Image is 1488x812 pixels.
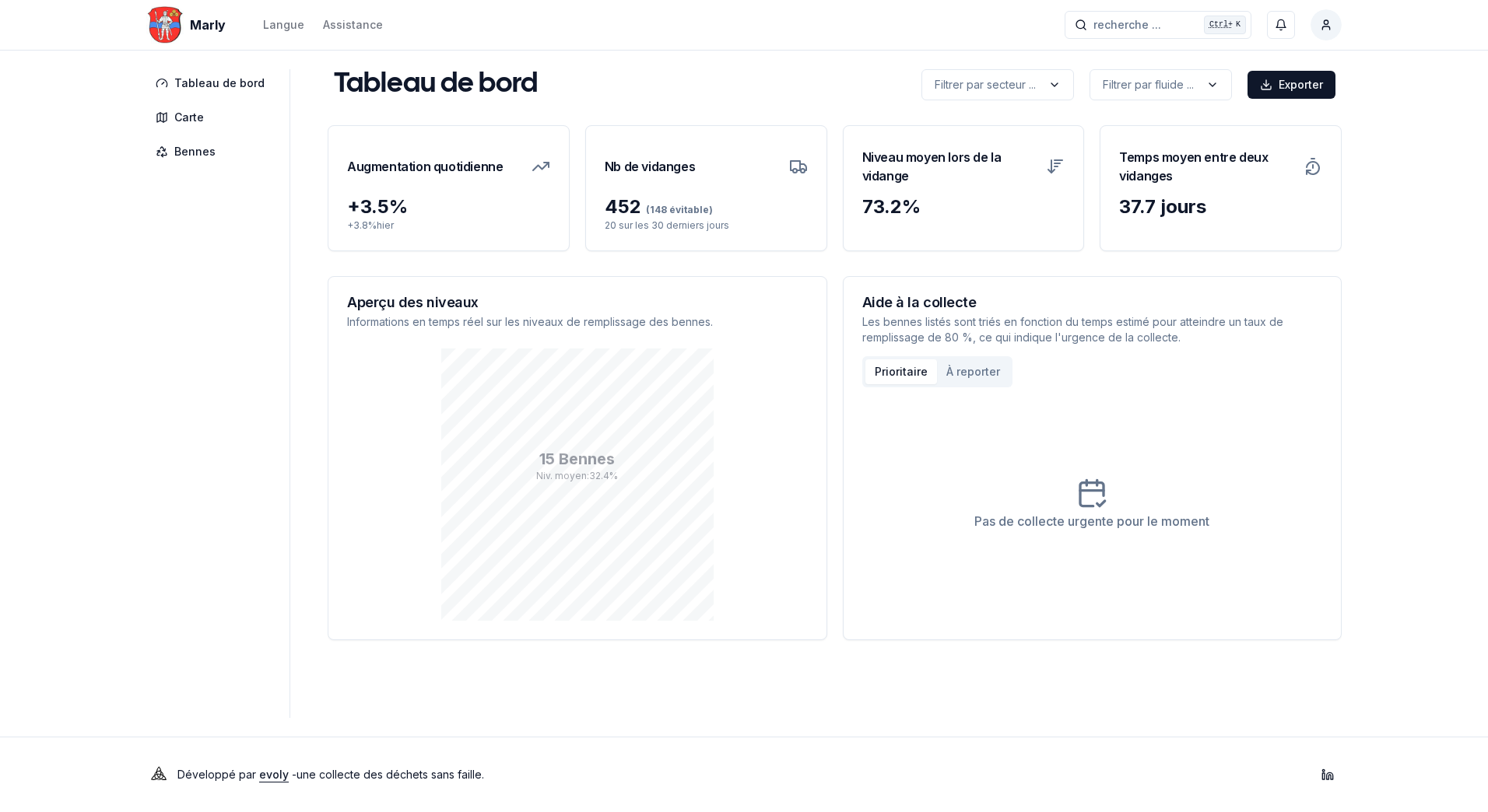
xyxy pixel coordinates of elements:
[605,145,695,188] h3: Nb de vidanges
[605,194,808,219] div: 452
[174,110,204,125] span: Carte
[605,219,808,232] p: 20 sur les 30 derniers jours
[862,296,1323,310] h3: Aide à la collecte
[146,762,171,787] img: Evoly Logo
[146,69,280,97] a: Tableau de bord
[1119,194,1322,219] div: 37.7 jours
[174,144,216,159] span: Bennes
[146,16,232,34] a: Marly
[1119,145,1294,188] h3: Temps moyen entre deux vidanges
[146,6,184,44] img: Marly Logo
[263,17,304,33] div: Langue
[1103,77,1194,93] p: Filtrer par fluide ...
[1248,71,1335,99] button: Exporter
[146,103,280,131] a: Carte
[1090,69,1232,100] button: label
[259,768,289,781] a: evoly
[347,296,808,310] h3: Aperçu des niveaux
[1093,17,1161,33] span: recherche ...
[347,145,503,188] h3: Augmentation quotidienne
[862,194,1065,219] div: 73.2 %
[334,69,538,100] h1: Tableau de bord
[177,764,484,786] p: Développé par - une collecte des déchets sans faille .
[263,16,304,34] button: Langue
[174,75,265,91] span: Tableau de bord
[974,512,1209,530] div: Pas de collecte urgente pour le moment
[937,359,1009,384] button: À reporter
[921,69,1074,100] button: label
[641,204,713,215] span: (148 évitable)
[1065,11,1251,39] button: recherche ...Ctrl+K
[862,145,1037,188] h3: Niveau moyen lors de la vidange
[862,314,1323,345] p: Les bennes listés sont triés en fonction du temps estimé pour atteindre un taux de remplissage de...
[190,16,226,34] span: Marly
[347,314,808,330] p: Informations en temps réel sur les niveaux de remplissage des bennes.
[347,194,550,219] div: + 3.5 %
[935,77,1036,93] p: Filtrer par secteur ...
[323,16,383,34] a: Assistance
[865,359,937,384] button: Prioritaire
[347,219,550,232] p: + 3.8 % hier
[146,138,280,166] a: Bennes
